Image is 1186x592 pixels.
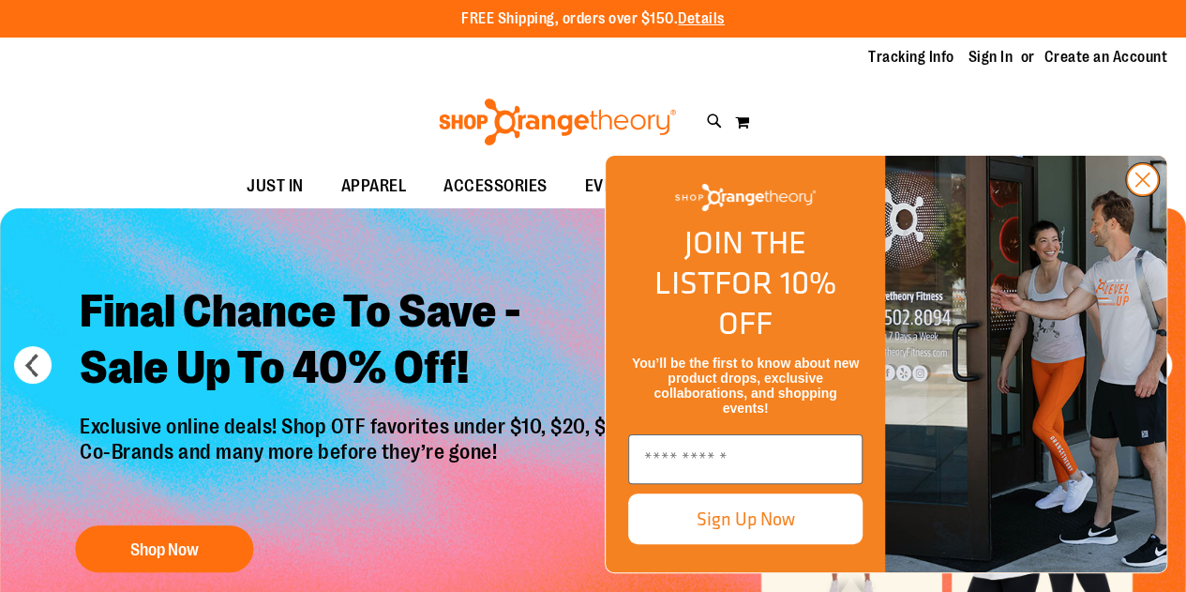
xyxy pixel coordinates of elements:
[461,8,725,30] p: FREE Shipping, orders over $150.
[632,356,859,416] span: You’ll be the first to know about new product drops, exclusive collaborations, and shopping events!
[341,165,407,207] span: APPAREL
[228,165,323,208] a: JUST IN
[714,259,836,346] span: FOR 10% OFF
[247,165,304,207] span: JUST IN
[678,10,725,27] a: Details
[628,434,863,484] input: Enter email
[66,416,653,508] p: Exclusive online deals! Shop OTF favorites under $10, $20, $50, Co-Brands and many more before th...
[425,165,566,208] a: ACCESSORIES
[585,165,642,207] span: EVENTS
[654,219,806,306] span: JOIN THE LIST
[66,270,653,416] h2: Final Chance To Save - Sale Up To 40% Off!
[75,525,253,572] button: Shop Now
[968,47,1013,68] a: Sign In
[1125,162,1160,197] button: Close dialog
[323,165,426,208] a: APPAREL
[586,136,1186,592] div: FLYOUT Form
[1044,47,1168,68] a: Create an Account
[66,270,653,583] a: Final Chance To Save -Sale Up To 40% Off! Exclusive online deals! Shop OTF favorites under $10, $...
[443,165,548,207] span: ACCESSORIES
[14,346,52,384] button: prev
[675,184,816,211] img: Shop Orangetheory
[885,156,1166,572] img: Shop Orangtheory
[868,47,954,68] a: Tracking Info
[436,99,679,145] img: Shop Orangetheory
[628,493,863,544] button: Sign Up Now
[566,165,661,208] a: EVENTS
